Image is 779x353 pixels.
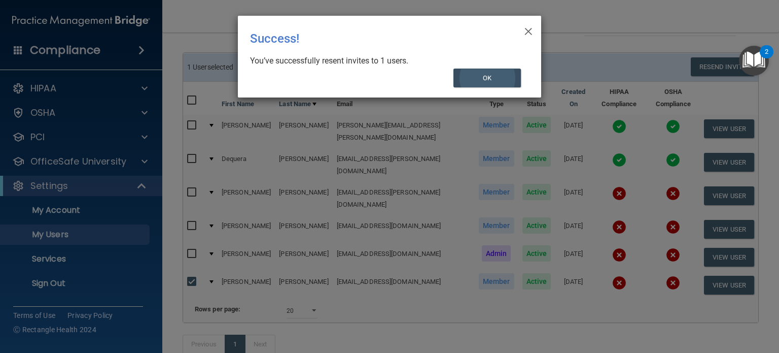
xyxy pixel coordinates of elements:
[453,69,521,87] button: OK
[250,55,521,67] div: You’ve successfully resent invites to 1 users.
[739,46,769,76] button: Open Resource Center, 2 new notifications
[765,52,768,65] div: 2
[524,20,533,40] span: ×
[604,281,767,322] iframe: Drift Widget Chat Controller
[250,24,487,53] div: Success!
